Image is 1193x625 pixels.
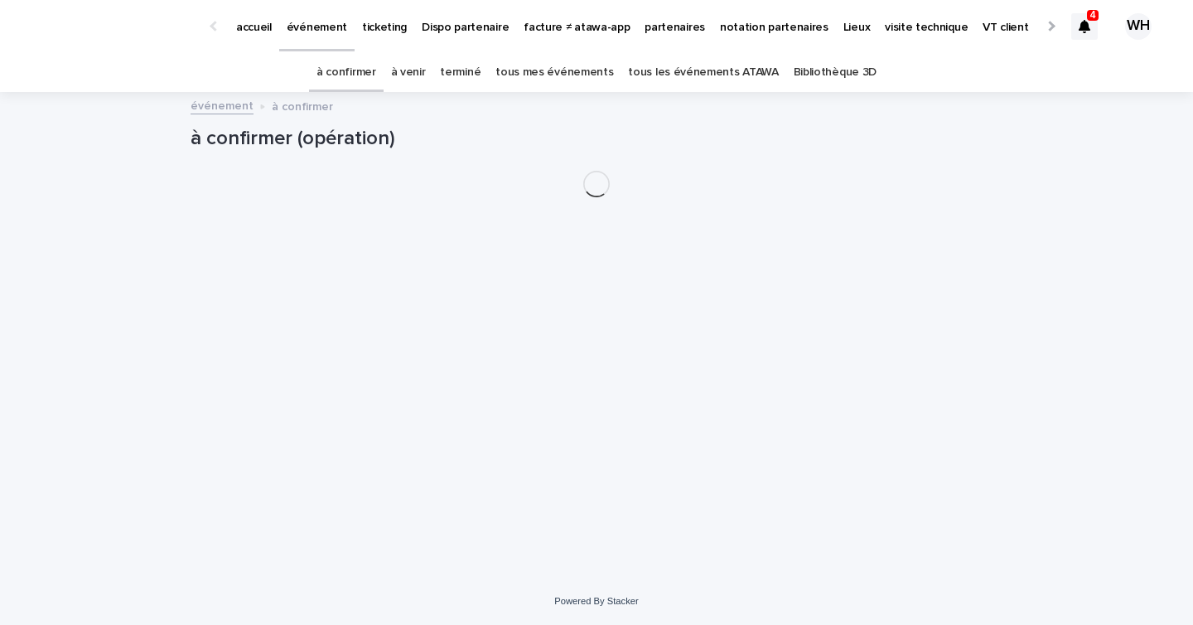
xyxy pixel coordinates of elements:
a: tous les événements ATAWA [628,53,778,92]
p: 4 [1090,9,1096,21]
div: 4 [1071,13,1098,40]
a: à venir [391,53,426,92]
div: WH [1125,13,1152,40]
a: à confirmer [316,53,376,92]
img: Ls34BcGeRexTGTNfXpUC [33,10,194,43]
p: à confirmer [272,96,333,114]
a: terminé [440,53,481,92]
h1: à confirmer (opération) [191,127,1002,151]
a: Powered By Stacker [554,596,638,606]
a: Bibliothèque 3D [794,53,877,92]
a: tous mes événements [495,53,613,92]
a: événement [191,95,254,114]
